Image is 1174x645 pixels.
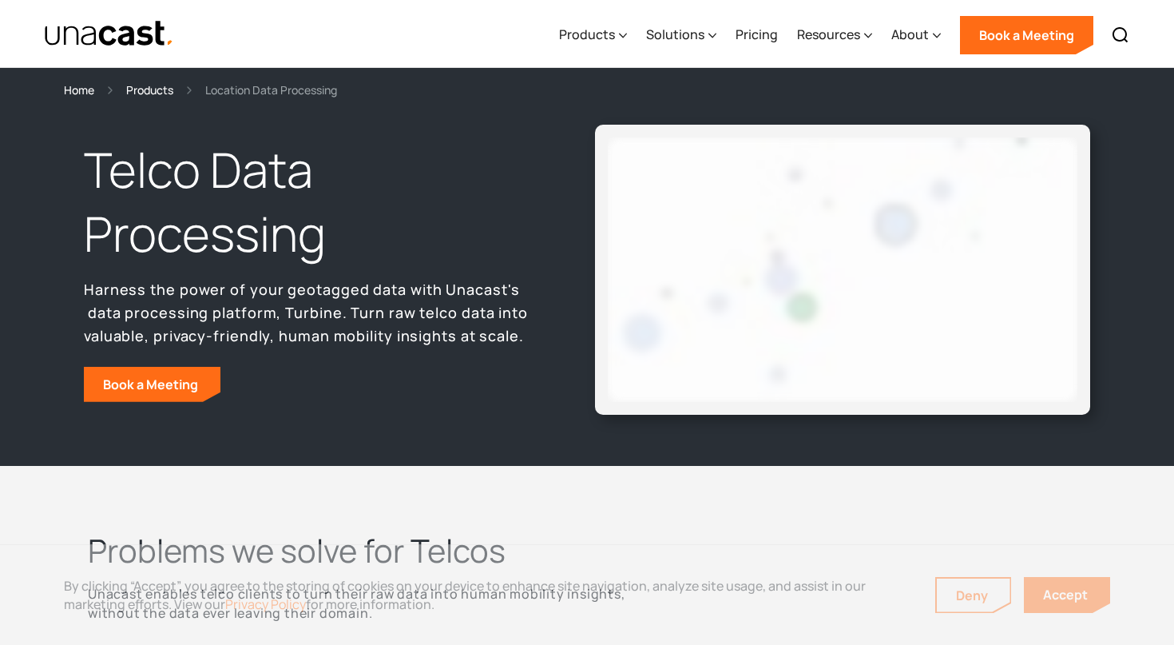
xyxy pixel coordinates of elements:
div: About [891,25,929,44]
a: home [44,20,174,48]
a: Book a Meeting [960,16,1093,54]
img: Search icon [1111,26,1130,45]
p: Harness the power of your geotagged data with Unacast's data processing platform, Turbine. Turn r... [84,278,536,347]
div: Solutions [646,2,716,68]
div: Resources [797,2,872,68]
a: Products [126,81,173,99]
div: By clicking “Accept”, you agree to the storing of cookies on your device to enhance site navigati... [64,577,911,613]
a: Deny [937,579,1010,612]
div: Products [559,2,627,68]
a: Privacy Policy [225,595,306,613]
div: Products [559,25,615,44]
div: Solutions [646,25,704,44]
img: Unacast text logo [44,20,174,48]
div: Location Data Processing [205,81,337,99]
h1: Telco Data Processing [84,138,536,266]
div: Resources [797,25,860,44]
a: Book a Meeting [84,367,220,402]
div: About [891,2,941,68]
a: Accept [1024,577,1110,613]
a: Home [64,81,94,99]
a: Pricing [736,2,778,68]
h2: Problems we solve for Telcos [88,530,1086,571]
